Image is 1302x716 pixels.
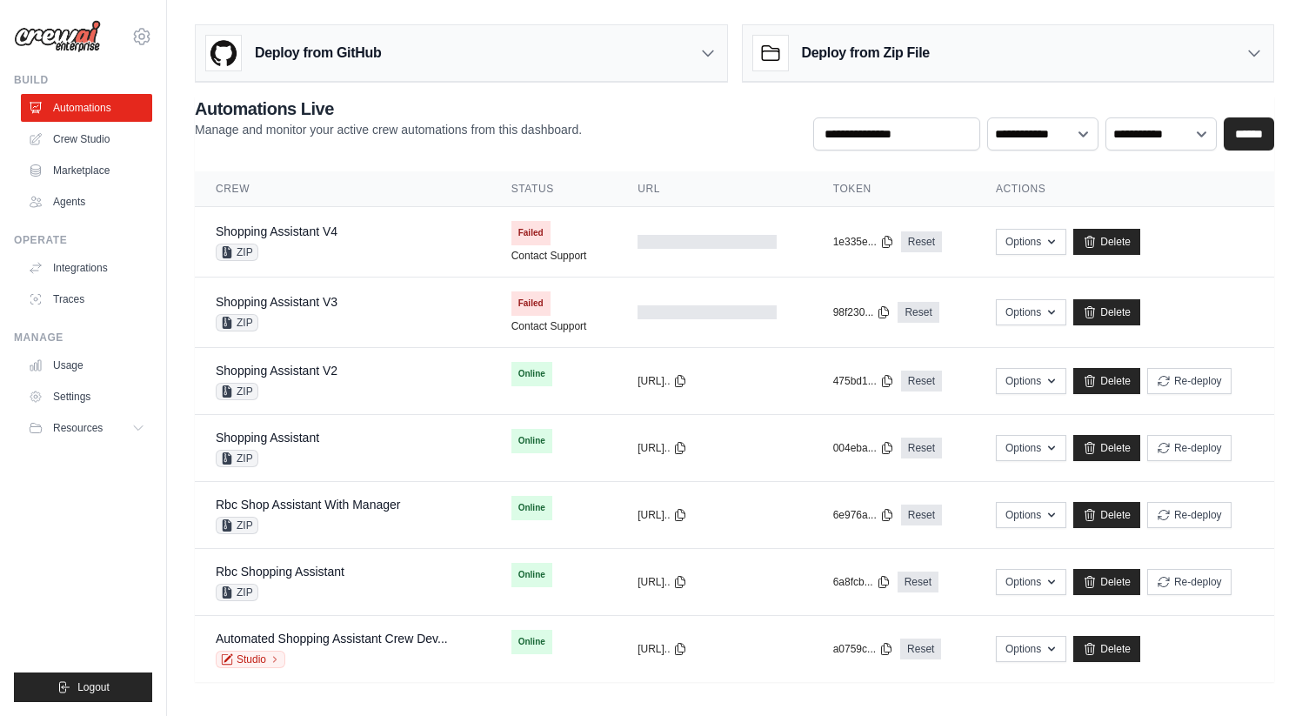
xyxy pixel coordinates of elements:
button: Options [996,569,1066,595]
div: Manage [14,331,152,345]
a: Marketplace [21,157,152,184]
span: ZIP [216,584,258,601]
button: Resources [21,414,152,442]
span: Online [511,496,552,520]
button: Re-deploy [1147,569,1232,595]
button: Options [996,636,1066,662]
span: ZIP [216,383,258,400]
button: 1e335e... [833,235,894,249]
a: Shopping Assistant V3 [216,295,337,309]
a: Reset [901,231,942,252]
a: Traces [21,285,152,313]
a: Settings [21,383,152,411]
a: Delete [1073,502,1140,528]
span: Failed [511,221,551,245]
span: ZIP [216,314,258,331]
th: Actions [975,171,1274,207]
a: Reset [901,505,942,525]
a: Automated Shopping Assistant Crew Dev... [216,632,448,646]
img: Logo [14,20,101,53]
a: Reset [900,639,941,659]
span: Logout [77,680,110,694]
a: Integrations [21,254,152,282]
a: Reset [898,302,938,323]
a: Delete [1073,299,1140,325]
h3: Deploy from Zip File [802,43,930,64]
a: Crew Studio [21,125,152,153]
th: URL [617,171,812,207]
button: Logout [14,673,152,702]
button: 98f230... [833,305,891,319]
a: Rbc Shop Assistant With Manager [216,498,400,512]
span: Resources [53,421,103,435]
span: ZIP [216,244,258,261]
button: Options [996,299,1066,325]
th: Status [491,171,617,207]
a: Rbc Shopping Assistant [216,565,344,579]
a: Reset [901,438,942,458]
span: Online [511,630,552,654]
button: Re-deploy [1147,368,1232,394]
span: Online [511,563,552,587]
a: Usage [21,351,152,379]
a: Shopping Assistant [216,431,319,445]
button: a0759c... [833,642,893,656]
button: 6e976a... [833,508,894,522]
th: Crew [195,171,491,207]
a: Delete [1073,636,1140,662]
button: Options [996,435,1066,461]
button: Options [996,502,1066,528]
a: Shopping Assistant V4 [216,224,337,238]
a: Delete [1073,368,1140,394]
button: Re-deploy [1147,502,1232,528]
a: Delete [1073,569,1140,595]
a: Agents [21,188,152,216]
a: Shopping Assistant V2 [216,364,337,378]
span: ZIP [216,517,258,534]
button: 004eba... [833,441,894,455]
a: Contact Support [511,249,587,263]
button: Options [996,229,1066,255]
a: Delete [1073,435,1140,461]
a: Automations [21,94,152,122]
th: Token [812,171,975,207]
a: Reset [901,371,942,391]
a: Reset [898,572,938,592]
h3: Deploy from GitHub [255,43,381,64]
span: ZIP [216,450,258,467]
div: Build [14,73,152,87]
a: Delete [1073,229,1140,255]
button: 475bd1... [833,374,894,388]
span: Online [511,362,552,386]
span: Failed [511,291,551,316]
button: Re-deploy [1147,435,1232,461]
button: 6a8fcb... [833,575,891,589]
button: Options [996,368,1066,394]
a: Studio [216,651,285,668]
h2: Automations Live [195,97,582,121]
div: Operate [14,233,152,247]
p: Manage and monitor your active crew automations from this dashboard. [195,121,582,138]
a: Contact Support [511,319,587,333]
img: GitHub Logo [206,36,241,70]
span: Online [511,429,552,453]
